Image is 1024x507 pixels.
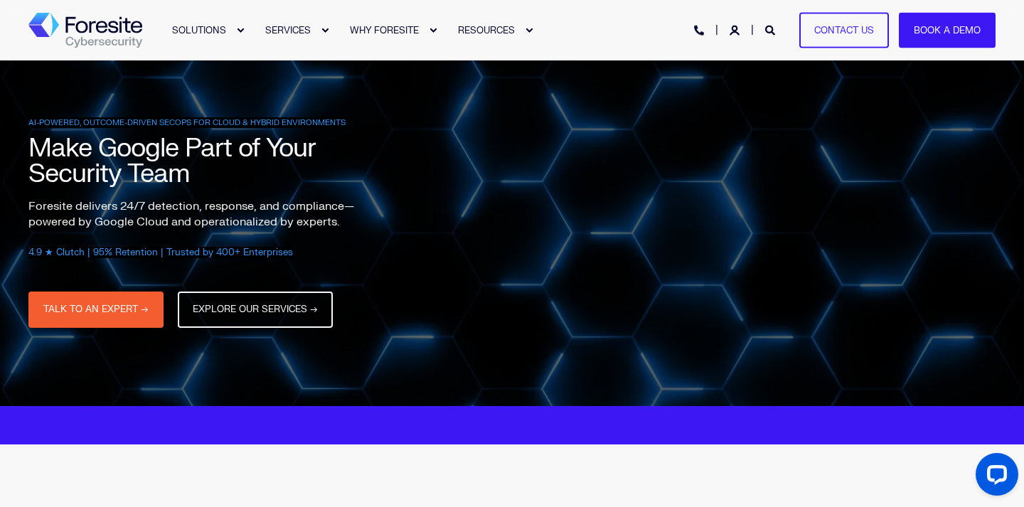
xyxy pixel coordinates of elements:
[350,24,419,36] span: WHY FORESITE
[28,13,142,48] a: Back to Home
[799,12,889,48] a: Contact Us
[28,292,164,328] a: TALK TO AN EXPERT →
[28,132,315,191] span: Make Google Part of Your Security Team
[28,13,142,48] img: Foresite logo, a hexagon shape of blues with a directional arrow to the right hand side, and the ...
[429,26,437,35] div: Expand WHY FORESITE
[28,117,346,128] span: AI-POWERED, OUTCOME-DRIVEN SECOPS FOR CLOUD & HYBRID ENVIRONMENTS
[28,198,384,230] p: Foresite delivers 24/7 detection, response, and compliance—powered by Google Cloud and operationa...
[178,292,333,328] a: EXPLORE OUR SERVICES →
[28,247,293,258] span: 4.9 ★ Clutch | 95% Retention | Trusted by 400+ Enterprises
[172,24,226,36] span: SOLUTIONS
[964,447,1024,507] iframe: LiveChat chat widget
[899,12,996,48] a: Book a Demo
[765,23,778,36] a: Open Search
[321,26,329,35] div: Expand SERVICES
[458,24,515,36] span: RESOURCES
[236,26,245,35] div: Expand SOLUTIONS
[730,23,742,36] a: Login
[525,26,533,35] div: Expand RESOURCES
